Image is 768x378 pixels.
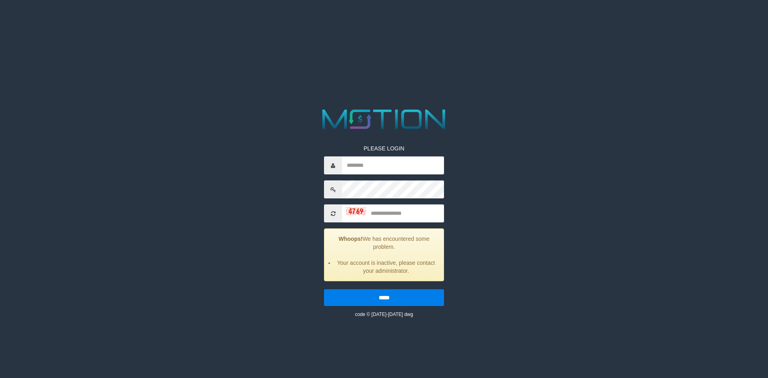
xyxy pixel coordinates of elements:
[324,144,444,152] p: PLEASE LOGIN
[355,312,413,317] small: code © [DATE]-[DATE] dwg
[334,259,438,275] li: Your account is inactive, please contact your administrator.
[346,207,366,215] img: captcha
[317,106,451,132] img: MOTION_logo.png
[324,228,444,281] div: We has encountered some problem.
[339,236,363,242] strong: Whoops!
